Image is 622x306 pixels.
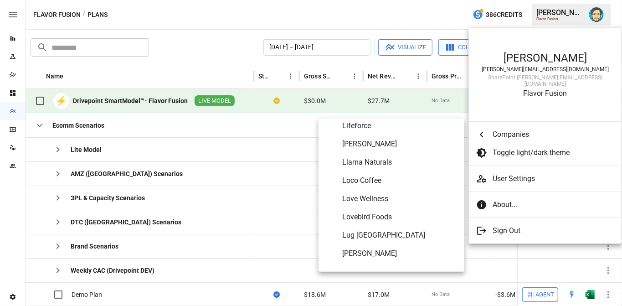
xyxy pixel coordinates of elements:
[478,89,612,98] div: Flavor Fusion
[478,66,612,73] div: [PERSON_NAME][EMAIL_ADDRESS][DOMAIN_NAME]
[478,52,612,64] div: [PERSON_NAME]
[493,199,607,210] span: About...
[342,120,457,131] span: Lifeforce
[342,139,457,150] span: [PERSON_NAME]
[493,147,607,158] span: Toggle light/dark theme
[478,74,612,87] div: SharePoint: [PERSON_NAME][EMAIL_ADDRESS][DOMAIN_NAME]
[342,248,457,259] span: [PERSON_NAME]
[342,266,457,277] span: Luvo Store
[342,175,457,186] span: Loco Coffee
[342,230,457,241] span: Lug [GEOGRAPHIC_DATA]
[493,225,607,236] span: Sign Out
[493,173,614,184] span: User Settings
[493,129,607,140] span: Companies
[342,212,457,223] span: Lovebird Foods
[342,193,457,204] span: Love Wellness
[342,157,457,168] span: Llama Naturals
